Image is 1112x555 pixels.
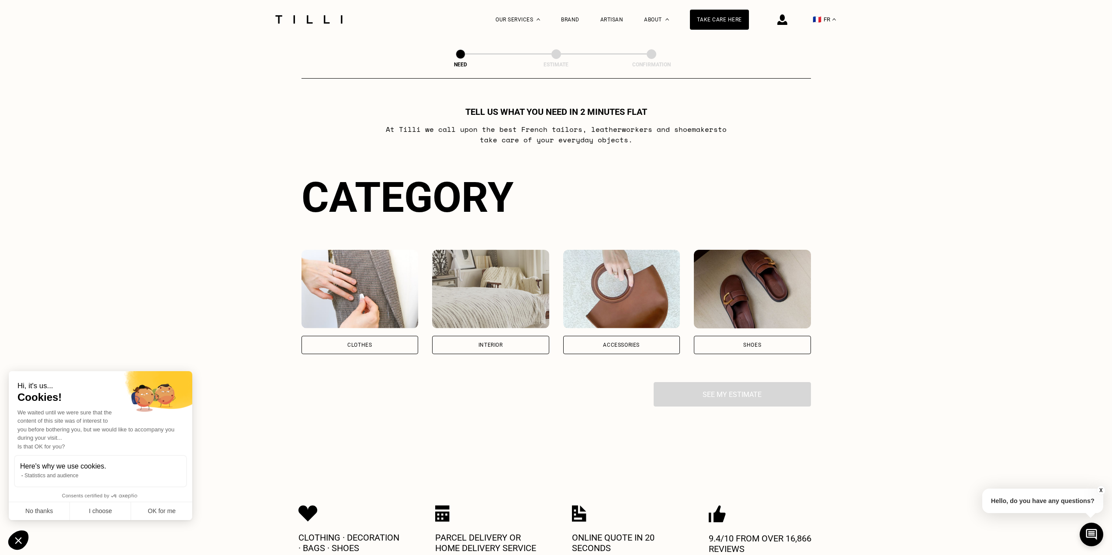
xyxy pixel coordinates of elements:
[478,342,503,348] font: Interior
[709,505,726,523] img: Icon
[572,505,586,522] img: Icon
[694,250,811,328] img: Shoes
[298,532,399,553] font: Clothing · Decoration · Bags · Shoes
[495,17,533,23] font: Our services
[544,62,568,68] font: Estimate
[537,18,540,21] img: Drop-down menu
[435,505,450,522] img: Icon
[709,533,811,554] font: 9.4/10 from over 16,866 reviews
[386,124,582,134] font: At Tilli we call upon the best French tailors
[465,107,647,117] font: Tell us what you need in 2 minutes flat
[600,17,624,23] a: Artisan
[272,15,346,24] img: Tilli Dressmaking Service Logo
[813,15,821,24] font: 🇫🇷
[1097,486,1105,495] button: X
[743,342,761,348] font: Shoes
[561,17,579,23] a: Brand
[603,342,640,348] font: Accessories
[301,250,419,328] img: Clothes
[665,18,669,21] img: About drop-down menu
[298,505,318,522] img: Icon
[572,532,655,553] font: Online quote in 20 seconds
[301,173,513,222] font: Category
[644,17,662,23] font: About
[697,17,742,23] font: Take care here
[347,342,372,348] font: Clothes
[582,124,718,134] font: , leatherworkers and shoemakers
[1099,487,1103,493] font: X
[824,16,830,23] font: FR
[435,532,536,553] font: Parcel delivery or home delivery service
[632,62,671,68] font: Confirmation
[832,18,836,21] img: drop-down menu
[777,14,787,25] img: connection icon
[991,497,1095,504] font: Hello, do you have any questions?
[480,124,727,145] font: to take care of your everyday objects.
[454,62,467,68] font: Need
[432,250,549,328] img: Interior
[563,250,680,328] img: Accessories
[690,10,749,30] a: Take care here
